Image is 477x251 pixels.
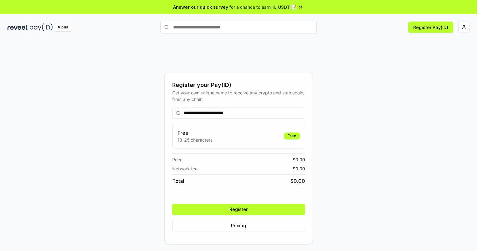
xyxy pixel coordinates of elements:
[173,4,228,10] span: Answer our quick survey
[8,23,28,31] img: reveel_dark
[408,22,453,33] button: Register Pay(ID)
[172,204,305,215] button: Register
[30,23,53,31] img: pay_id
[290,177,305,185] span: $ 0.00
[293,156,305,163] span: $ 0.00
[229,4,296,10] span: for a chance to earn 10 USDT 📝
[172,177,184,185] span: Total
[293,165,305,172] span: $ 0.00
[172,81,305,89] div: Register your Pay(ID)
[172,156,183,163] span: Price
[54,23,72,31] div: Alpha
[178,137,213,143] p: 13-25 characters
[172,165,198,172] span: Network fee
[178,129,213,137] h3: Free
[172,89,305,103] div: Get your own unique name to receive any crypto and stablecoin, from any chain
[172,220,305,231] button: Pricing
[284,133,300,139] div: Free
